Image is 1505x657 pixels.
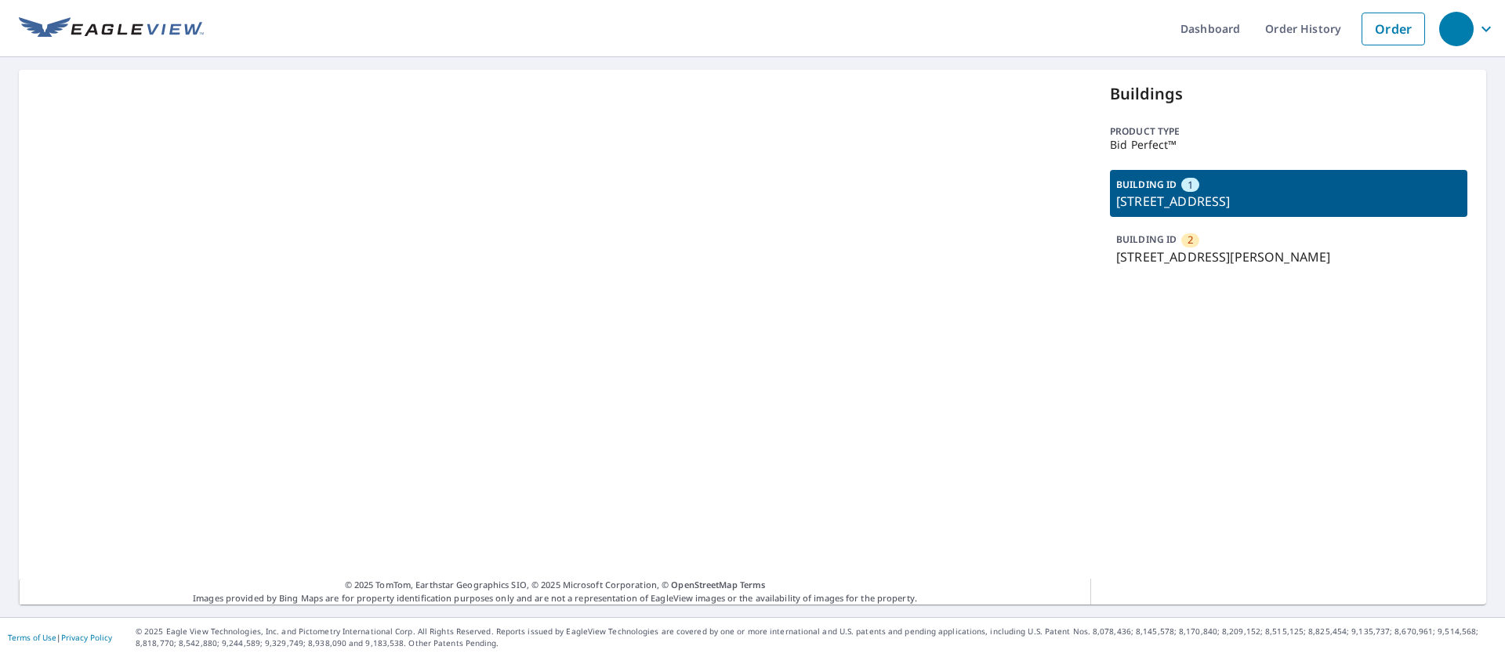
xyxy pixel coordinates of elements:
[136,626,1497,649] p: © 2025 Eagle View Technologies, Inc. and Pictometry International Corp. All Rights Reserved. Repo...
[1116,192,1461,211] p: [STREET_ADDRESS]
[1362,13,1425,45] a: Order
[19,579,1091,605] p: Images provided by Bing Maps are for property identification purposes only and are not a represen...
[1116,178,1177,191] p: BUILDING ID
[1110,82,1467,106] p: Buildings
[1110,139,1467,151] p: Bid Perfect™
[1110,125,1467,139] p: Product type
[1116,233,1177,246] p: BUILDING ID
[1188,178,1193,193] span: 1
[61,632,112,643] a: Privacy Policy
[740,579,766,590] a: Terms
[8,632,56,643] a: Terms of Use
[671,579,737,590] a: OpenStreetMap
[1116,247,1461,266] p: [STREET_ADDRESS][PERSON_NAME]
[8,633,112,642] p: |
[345,579,766,592] span: © 2025 TomTom, Earthstar Geographics SIO, © 2025 Microsoft Corporation, ©
[19,17,204,41] img: EV Logo
[1188,233,1193,247] span: 2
